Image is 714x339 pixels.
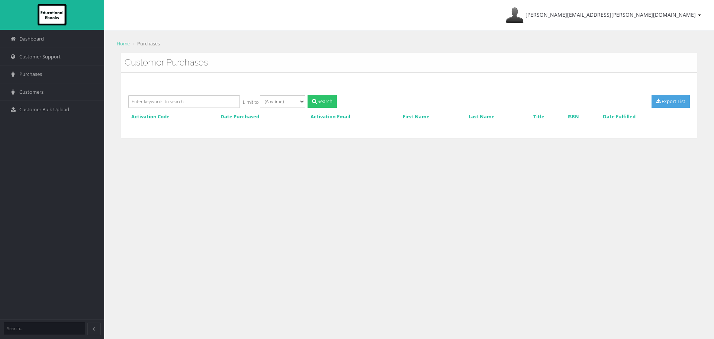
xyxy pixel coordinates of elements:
[243,99,259,105] span: Limit to
[525,11,696,18] span: [PERSON_NAME][EMAIL_ADDRESS][PERSON_NAME][DOMAIN_NAME]
[567,113,579,120] a: ISBN
[131,40,160,48] li: Purchases
[221,113,259,120] a: Date Purchased
[603,113,636,120] a: Date Fulfilled
[19,106,69,113] span: Customer Bulk Upload
[533,113,544,120] a: Title
[311,113,350,120] a: Activation Email
[117,40,130,47] a: Home
[4,322,85,335] input: Search...
[125,58,694,67] h3: Customer Purchases
[19,35,44,42] span: Dashboard
[403,113,430,120] a: First Name
[19,89,44,96] span: Customers
[652,95,690,108] a: Export List
[131,113,170,120] a: Activation Code
[308,95,337,108] button: Search
[128,95,240,108] input: Enter keywords to search...
[19,71,42,78] span: Purchases
[19,53,61,60] span: Customer Support
[469,113,495,120] a: Last Name
[506,6,524,24] img: Avatar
